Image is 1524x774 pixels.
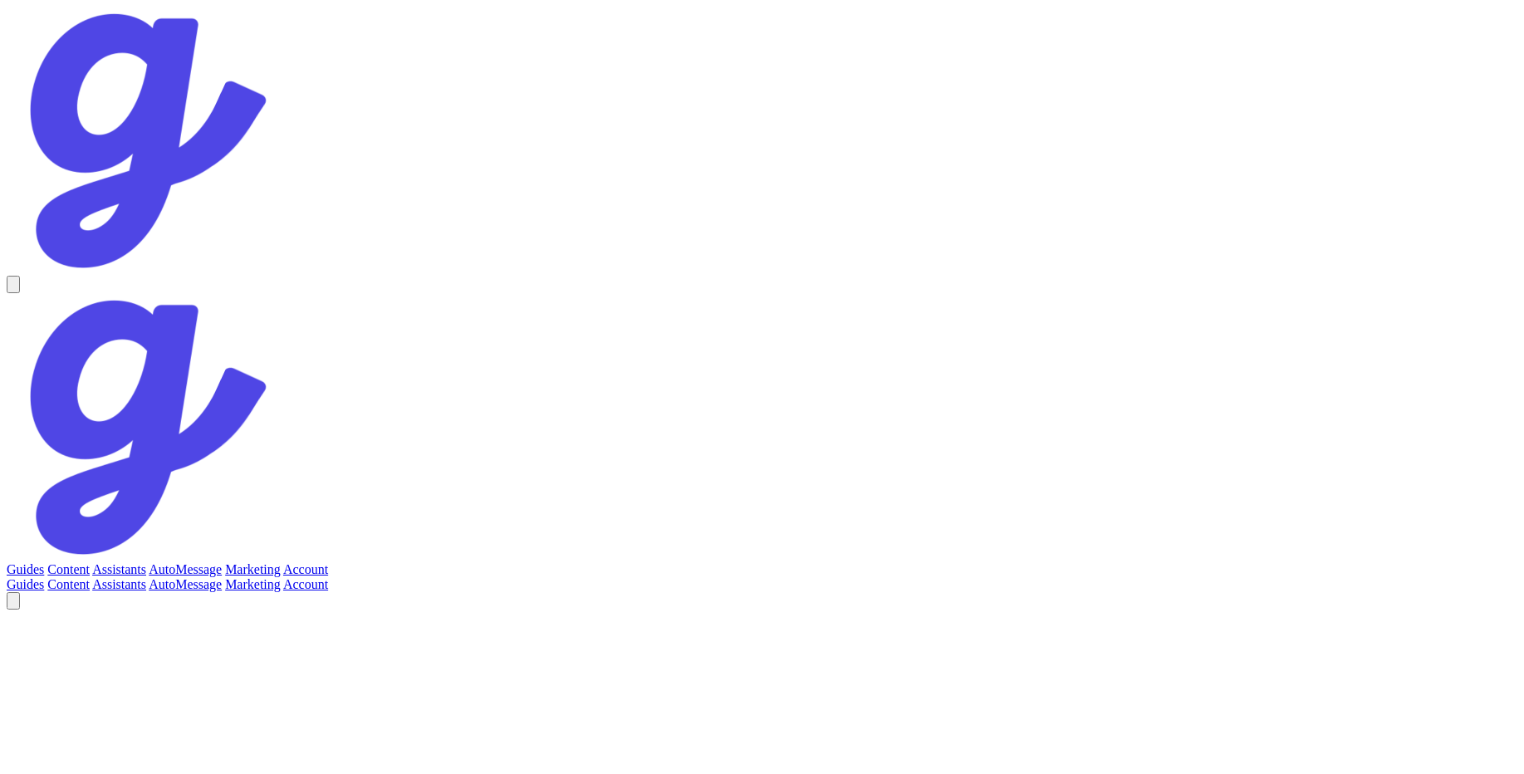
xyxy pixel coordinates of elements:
[7,7,272,272] img: Your Company
[47,562,90,576] a: Content
[7,293,272,559] img: Guestive Guides
[283,562,328,576] a: Account
[92,562,146,576] a: Assistants
[7,592,20,610] button: Notifications
[47,577,90,591] a: Content
[1346,737,1516,774] iframe: chat widget
[283,577,328,591] a: Account
[1217,239,1516,732] iframe: chat widget
[149,562,222,576] a: AutoMessage
[92,577,146,591] a: Assistants
[7,562,44,576] a: Guides
[225,562,281,576] a: Marketing
[225,577,281,591] a: Marketing
[7,577,44,591] a: Guides
[149,577,222,591] a: AutoMessage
